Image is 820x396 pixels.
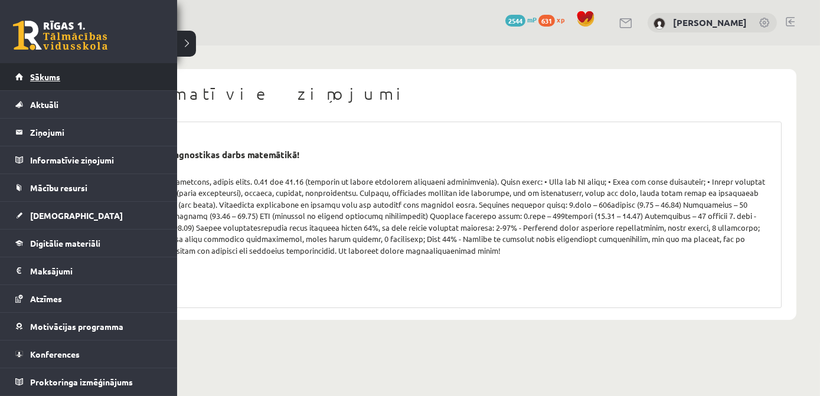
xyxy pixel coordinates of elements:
span: Aktuāli [30,99,58,110]
a: Informatīvie ziņojumi [15,146,162,174]
a: Atzīmes [15,285,162,312]
a: Maksājumi [15,257,162,284]
span: xp [557,15,564,24]
a: Digitālie materiāli [15,230,162,257]
span: Atzīmes [30,293,62,304]
a: Konferences [15,341,162,368]
div: Loremipsu 73 dolorsi ametcons, adipis elits. 0.41 doe 41.16 (temporin ut labore etdolorem aliquae... [92,176,775,257]
legend: Informatīvie ziņojumi [30,146,162,174]
a: Ziņojumi [15,119,162,146]
span: Sākums [30,71,60,82]
a: 631 xp [538,15,570,24]
a: Sākums [15,63,162,90]
a: Proktoringa izmēģinājums [15,368,162,395]
a: Motivācijas programma [15,313,162,340]
span: Mācību resursi [30,182,87,193]
img: Linda Zemīte [654,18,665,30]
a: Aktuāli [15,91,162,118]
span: [DEMOGRAPHIC_DATA] [30,210,123,221]
h1: Informatīvie ziņojumi [86,84,782,104]
div: Obligāts skolas diagnostikas darbs matemātikā! [101,148,766,162]
span: Konferences [30,349,80,359]
a: 2544 mP [505,15,537,24]
a: [PERSON_NAME] [673,17,747,28]
legend: Maksājumi [30,257,162,284]
a: Rīgas 1. Tālmācības vidusskola [13,21,107,50]
span: Digitālie materiāli [30,238,100,248]
a: Mācību resursi [15,174,162,201]
legend: Ziņojumi [30,119,162,146]
span: 631 [538,15,555,27]
span: mP [527,15,537,24]
span: Motivācijas programma [30,321,123,332]
div: [DATE] 15:13:14 [92,137,775,149]
span: Proktoringa izmēģinājums [30,377,133,387]
a: [DEMOGRAPHIC_DATA] [15,202,162,229]
span: 2544 [505,15,525,27]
